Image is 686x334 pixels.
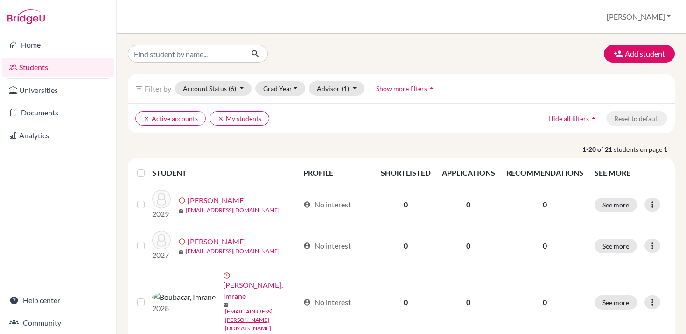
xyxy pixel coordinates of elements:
i: arrow_drop_up [427,84,436,93]
span: error_outline [223,272,232,279]
button: Show more filtersarrow_drop_up [368,81,444,96]
button: clearActive accounts [135,111,206,126]
span: error_outline [178,238,188,245]
i: arrow_drop_up [589,114,598,123]
a: Students [2,58,114,77]
span: account_circle [303,298,311,306]
th: SEE MORE [589,162,671,184]
a: Community [2,313,114,332]
a: Analytics [2,126,114,145]
button: clearMy students [210,111,269,126]
p: 0 [506,240,583,251]
div: No interest [303,199,351,210]
div: No interest [303,297,351,308]
th: RECOMMENDATIONS [501,162,589,184]
img: Boide, Cheikh [152,231,171,249]
a: [EMAIL_ADDRESS][DOMAIN_NAME] [186,247,280,256]
a: Universities [2,81,114,99]
a: [EMAIL_ADDRESS][PERSON_NAME][DOMAIN_NAME] [225,307,299,333]
p: 2028 [152,303,216,314]
i: clear [143,115,150,122]
th: STUDENT [152,162,298,184]
p: 0 [506,297,583,308]
img: Ahid, Mariem [152,190,171,208]
button: Hide all filtersarrow_drop_up [540,111,606,126]
a: [PERSON_NAME], Imrane [223,279,299,302]
a: Help center [2,291,114,310]
button: Reset to default [606,111,667,126]
th: APPLICATIONS [436,162,501,184]
input: Find student by name... [128,45,244,63]
button: Advisor(1) [309,81,364,96]
td: 0 [375,225,436,266]
span: students on page 1 [614,144,675,154]
span: Show more filters [376,85,427,92]
span: account_circle [303,242,311,249]
div: No interest [303,240,351,251]
button: See more [595,239,637,253]
p: 2027 [152,249,171,261]
p: 2029 [152,208,171,220]
img: Boubacar, Imrane [152,291,216,303]
button: Add student [604,45,675,63]
th: PROFILE [298,162,375,184]
img: Bridge-U [7,9,45,24]
span: error_outline [178,197,188,204]
td: 0 [436,184,501,225]
button: See more [595,295,637,310]
a: Home [2,36,114,54]
span: (1) [342,85,349,92]
span: mail [223,302,229,308]
th: SHORTLISTED [375,162,436,184]
strong: 1-20 of 21 [582,144,614,154]
button: See more [595,198,637,212]
i: filter_list [135,85,143,92]
a: Documents [2,103,114,122]
button: [PERSON_NAME] [602,8,675,26]
p: 0 [506,199,583,210]
td: 0 [436,225,501,266]
i: clear [217,115,224,122]
span: mail [178,208,184,213]
td: 0 [375,184,436,225]
a: [PERSON_NAME] [188,236,246,247]
span: account_circle [303,201,311,208]
a: [PERSON_NAME] [188,195,246,206]
a: [EMAIL_ADDRESS][DOMAIN_NAME] [186,206,280,214]
span: Filter by [145,84,171,93]
span: (6) [229,85,236,92]
span: Hide all filters [548,114,589,122]
button: Account Status(6) [175,81,252,96]
button: Grad Year [255,81,306,96]
span: mail [178,249,184,255]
